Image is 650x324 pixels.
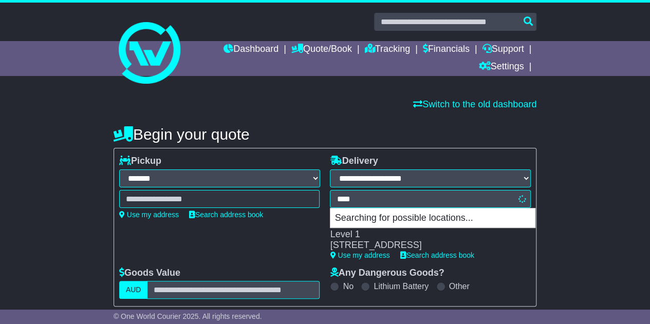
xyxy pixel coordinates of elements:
a: Switch to the old dashboard [413,99,536,109]
a: Quote/Book [291,41,352,59]
a: Search address book [400,251,474,259]
a: Use my address [119,211,179,219]
label: Lithium Battery [374,281,429,291]
label: Delivery [330,156,378,167]
a: Settings [478,59,524,76]
span: © One World Courier 2025. All rights reserved. [114,312,262,320]
div: [STREET_ADDRESS] [330,240,512,251]
a: Dashboard [224,41,278,59]
label: Other [449,281,470,291]
label: Goods Value [119,268,180,279]
a: Tracking [365,41,410,59]
div: Level 1 [330,229,512,240]
a: Support [482,41,524,59]
label: No [343,281,353,291]
p: Searching for possible locations... [330,208,535,228]
label: Any Dangerous Goods? [330,268,444,279]
label: AUD [119,281,148,299]
h4: Begin your quote [114,126,536,143]
label: Pickup [119,156,161,167]
a: Use my address [330,251,389,259]
a: Search address book [189,211,263,219]
a: Financials [423,41,470,59]
typeahead: Please provide city [330,190,531,208]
